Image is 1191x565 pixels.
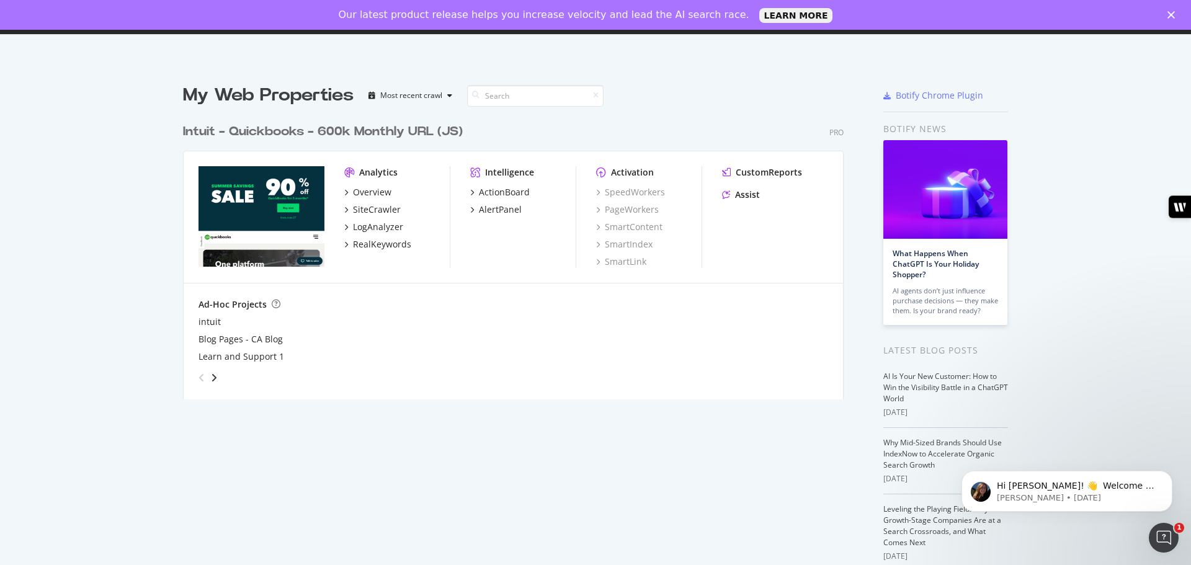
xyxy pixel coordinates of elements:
[883,504,1001,548] a: Leveling the Playing Field: Why Growth-Stage Companies Are at a Search Crossroads, and What Comes...
[198,166,324,267] img: quickbooks.intuit.com
[722,189,760,201] a: Assist
[883,551,1008,562] div: [DATE]
[353,221,403,233] div: LogAnalyzer
[1149,523,1179,553] iframe: Intercom live chat
[883,140,1007,239] img: What Happens When ChatGPT Is Your Holiday Shopper?
[467,85,604,107] input: Search
[470,203,522,216] a: AlertPanel
[883,122,1008,136] div: Botify news
[596,203,659,216] a: PageWorkers
[883,437,1002,470] a: Why Mid-Sized Brands Should Use IndexNow to Accelerate Organic Search Growth
[470,186,530,198] a: ActionBoard
[611,166,654,179] div: Activation
[883,89,983,102] a: Botify Chrome Plugin
[353,186,391,198] div: Overview
[1167,11,1180,19] div: Close
[344,186,391,198] a: Overview
[183,123,468,141] a: Intuit - Quickbooks - 600k Monthly URL (JS)
[893,248,979,280] a: What Happens When ChatGPT Is Your Holiday Shopper?
[198,316,221,328] a: intuit
[479,186,530,198] div: ActionBoard
[183,108,854,399] div: grid
[344,221,403,233] a: LogAnalyzer
[359,166,398,179] div: Analytics
[198,350,284,363] a: Learn and Support 1
[722,166,802,179] a: CustomReports
[883,407,1008,418] div: [DATE]
[596,238,653,251] a: SmartIndex
[893,286,998,316] div: AI agents don’t just influence purchase decisions — they make them. Is your brand ready?
[344,238,411,251] a: RealKeywords
[183,123,463,141] div: Intuit - Quickbooks - 600k Monthly URL (JS)
[210,371,218,384] div: angle-right
[896,89,983,102] div: Botify Chrome Plugin
[353,203,401,216] div: SiteCrawler
[883,344,1008,357] div: Latest Blog Posts
[344,203,401,216] a: SiteCrawler
[380,92,442,99] div: Most recent crawl
[485,166,534,179] div: Intelligence
[736,166,802,179] div: CustomReports
[198,333,283,345] a: Blog Pages - CA Blog
[353,238,411,251] div: RealKeywords
[596,256,646,268] a: SmartLink
[883,473,1008,484] div: [DATE]
[759,8,833,23] a: LEARN MORE
[883,371,1008,404] a: AI Is Your New Customer: How to Win the Visibility Battle in a ChatGPT World
[829,127,844,138] div: Pro
[596,221,662,233] a: SmartContent
[596,186,665,198] a: SpeedWorkers
[364,86,457,105] button: Most recent crawl
[943,445,1191,532] iframe: Intercom notifications message
[183,83,354,108] div: My Web Properties
[194,368,210,388] div: angle-left
[339,9,749,21] div: Our latest product release helps you increase velocity and lead the AI search race.
[198,298,267,311] div: Ad-Hoc Projects
[735,189,760,201] div: Assist
[479,203,522,216] div: AlertPanel
[1174,523,1184,533] span: 1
